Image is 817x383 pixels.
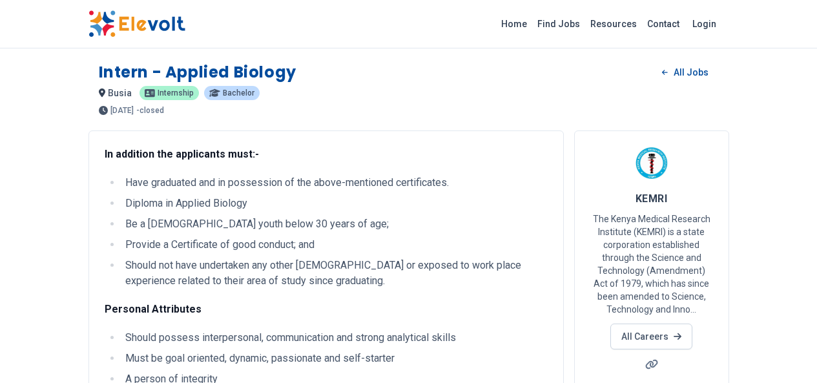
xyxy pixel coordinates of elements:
[590,212,713,316] p: The Kenya Medical Research Institute (KEMRI) is a state corporation established through the Scien...
[121,351,548,366] li: Must be goal oriented, dynamic, passionate and self-starter
[121,330,548,346] li: Should possess interpersonal, communication and strong analytical skills
[752,321,817,383] iframe: Chat Widget
[121,237,548,253] li: Provide a Certificate of good conduct; and
[636,192,667,205] span: KEMRI
[105,148,259,160] strong: In addition the applicants must:-
[652,63,718,82] a: All Jobs
[685,11,724,37] a: Login
[158,89,194,97] span: internship
[121,258,548,289] li: Should not have undertaken any other [DEMOGRAPHIC_DATA] or exposed to work place experience relat...
[223,89,254,97] span: bachelor
[110,107,134,114] span: [DATE]
[642,14,685,34] a: Contact
[610,324,692,349] a: All Careers
[532,14,585,34] a: Find Jobs
[121,175,548,191] li: Have graduated and in possession of the above-mentioned certificates.
[585,14,642,34] a: Resources
[496,14,532,34] a: Home
[636,147,668,179] img: KEMRI
[105,303,202,315] strong: Personal Attributes
[121,196,548,211] li: Diploma in Applied Biology
[108,88,132,98] span: busia
[136,107,164,114] p: - closed
[88,10,185,37] img: Elevolt
[121,216,548,232] li: Be a [DEMOGRAPHIC_DATA] youth below 30 years of age;
[99,62,296,83] h1: Intern - Applied Biology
